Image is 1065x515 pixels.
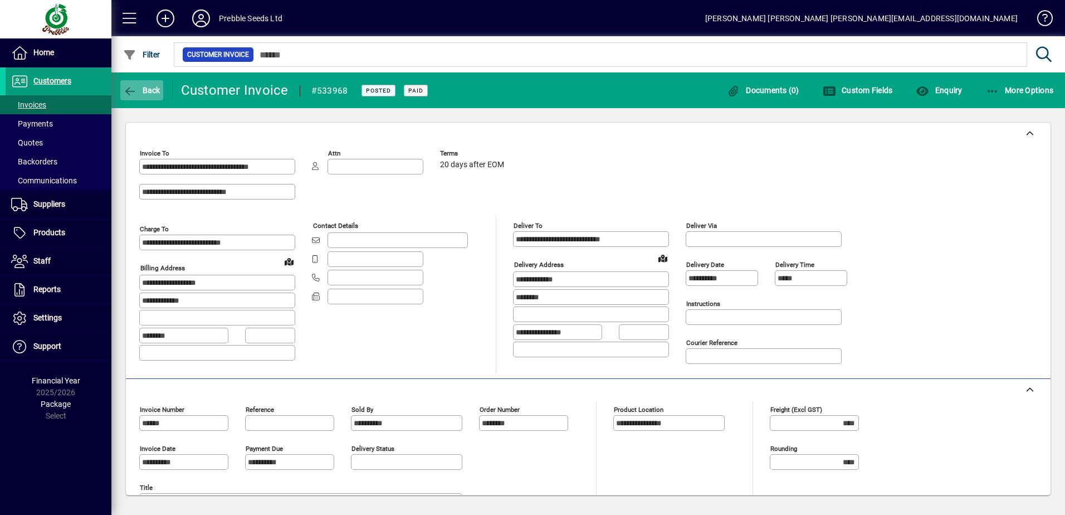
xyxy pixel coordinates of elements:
mat-label: Order number [480,406,520,414]
div: Customer Invoice [181,81,289,99]
mat-label: Deliver via [686,222,717,230]
mat-label: Reference [246,406,274,414]
mat-label: Invoice number [140,406,184,414]
mat-label: Courier Reference [686,339,737,347]
span: Documents (0) [727,86,799,95]
a: Payments [6,114,111,133]
span: Products [33,228,65,237]
span: Home [33,48,54,57]
mat-label: Invoice To [140,149,169,157]
mat-label: Instructions [686,300,720,308]
mat-label: Invoice date [140,445,175,453]
span: Back [123,86,160,95]
div: Prebble Seeds Ltd [219,9,282,27]
mat-label: Delivery status [351,445,394,453]
a: Settings [6,304,111,332]
span: More Options [986,86,1054,95]
button: Filter [120,45,163,65]
mat-label: Sold by [351,406,373,414]
a: Products [6,219,111,247]
span: Paid [408,87,423,94]
mat-label: Charge To [140,225,169,233]
button: Back [120,80,163,100]
span: Customer Invoice [187,49,249,60]
mat-label: Attn [328,149,340,157]
span: Support [33,342,61,351]
a: Staff [6,247,111,275]
button: Add [148,8,183,28]
mat-label: Deliver To [514,222,543,230]
button: Custom Fields [820,80,896,100]
a: Communications [6,171,111,190]
span: Payments [11,119,53,128]
span: Settings [33,313,62,322]
a: Quotes [6,133,111,152]
button: Profile [183,8,219,28]
span: Package [41,400,71,409]
span: Invoices [11,100,46,109]
button: More Options [983,80,1057,100]
a: View on map [280,252,298,270]
a: View on map [654,249,672,267]
span: Quotes [11,138,43,147]
a: Support [6,333,111,361]
a: Reports [6,276,111,304]
mat-label: Rounding [770,445,797,453]
span: Customers [33,76,71,85]
button: Documents (0) [724,80,802,100]
span: Terms [440,150,507,157]
mat-label: Payment due [246,445,283,453]
app-page-header-button: Back [111,80,173,100]
mat-label: Freight (excl GST) [770,406,822,414]
mat-label: Product location [614,406,663,414]
span: Suppliers [33,200,65,208]
mat-label: Title [140,484,153,492]
span: Staff [33,256,51,265]
span: Custom Fields [823,86,893,95]
span: Enquiry [916,86,962,95]
button: Enquiry [913,80,965,100]
a: Backorders [6,152,111,171]
a: Knowledge Base [1029,2,1051,38]
span: Posted [366,87,391,94]
span: Financial Year [32,376,80,385]
span: Communications [11,176,77,185]
span: Filter [123,50,160,59]
div: #533968 [311,82,348,100]
span: 20 days after EOM [440,161,504,169]
span: Reports [33,285,61,294]
mat-label: Delivery time [775,261,814,269]
a: Home [6,39,111,67]
div: [PERSON_NAME] [PERSON_NAME] [PERSON_NAME][EMAIL_ADDRESS][DOMAIN_NAME] [705,9,1018,27]
a: Suppliers [6,191,111,218]
a: Invoices [6,95,111,114]
span: Backorders [11,157,57,166]
mat-label: Delivery date [686,261,724,269]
